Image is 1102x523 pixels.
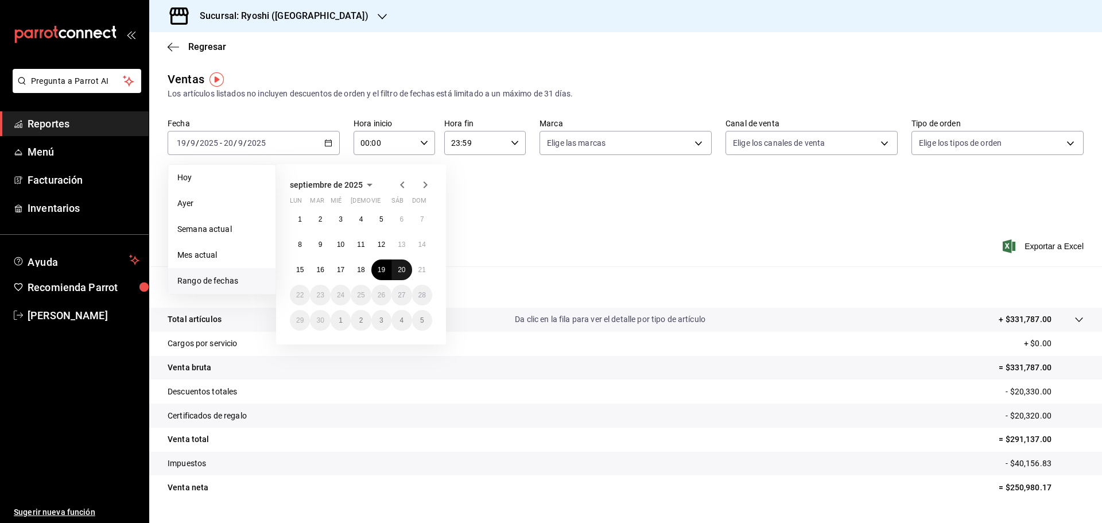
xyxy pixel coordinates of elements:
[331,285,351,305] button: 24 de septiembre de 2025
[391,234,412,255] button: 13 de septiembre de 2025
[351,234,371,255] button: 11 de septiembre de 2025
[359,215,363,223] abbr: 4 de septiembre de 2025
[391,209,412,230] button: 6 de septiembre de 2025
[357,291,364,299] abbr: 25 de septiembre de 2025
[1006,458,1084,470] p: - $40,156.83
[28,200,139,216] span: Inventarios
[290,197,302,209] abbr: lunes
[319,241,323,249] abbr: 9 de septiembre de 2025
[177,197,266,210] span: Ayer
[378,241,385,249] abbr: 12 de septiembre de 2025
[371,234,391,255] button: 12 de septiembre de 2025
[371,197,381,209] abbr: viernes
[1006,386,1084,398] p: - $20,330.00
[290,234,310,255] button: 8 de septiembre de 2025
[168,482,208,494] p: Venta neta
[168,362,211,374] p: Venta bruta
[243,138,247,148] span: /
[371,285,391,305] button: 26 de septiembre de 2025
[337,291,344,299] abbr: 24 de septiembre de 2025
[1006,410,1084,422] p: - $20,320.00
[515,313,705,326] p: Da clic en la fila para ver el detalle por tipo de artículo
[391,197,403,209] abbr: sábado
[391,310,412,331] button: 4 de octubre de 2025
[168,88,1084,100] div: Los artículos listados no incluyen descuentos de orden y el filtro de fechas está limitado a un m...
[331,234,351,255] button: 10 de septiembre de 2025
[919,137,1002,149] span: Elige los tipos de orden
[177,172,266,184] span: Hoy
[412,209,432,230] button: 7 de septiembre de 2025
[28,253,125,267] span: Ayuda
[168,119,340,127] label: Fecha
[379,215,383,223] abbr: 5 de septiembre de 2025
[357,241,364,249] abbr: 11 de septiembre de 2025
[177,249,266,261] span: Mes actual
[290,209,310,230] button: 1 de septiembre de 2025
[391,259,412,280] button: 20 de septiembre de 2025
[168,313,222,326] p: Total artículos
[199,138,219,148] input: ----
[310,285,330,305] button: 23 de septiembre de 2025
[168,71,204,88] div: Ventas
[371,310,391,331] button: 3 de octubre de 2025
[209,72,224,87] img: Tooltip marker
[316,316,324,324] abbr: 30 de septiembre de 2025
[296,291,304,299] abbr: 22 de septiembre de 2025
[188,41,226,52] span: Regresar
[378,266,385,274] abbr: 19 de septiembre de 2025
[412,285,432,305] button: 28 de septiembre de 2025
[444,119,526,127] label: Hora fin
[999,313,1051,326] p: + $331,787.00
[296,266,304,274] abbr: 15 de septiembre de 2025
[28,172,139,188] span: Facturación
[220,138,222,148] span: -
[310,197,324,209] abbr: martes
[412,310,432,331] button: 5 de octubre de 2025
[371,259,391,280] button: 19 de septiembre de 2025
[298,241,302,249] abbr: 8 de septiembre de 2025
[351,197,418,209] abbr: jueves
[412,197,426,209] abbr: domingo
[398,241,405,249] abbr: 13 de septiembre de 2025
[28,116,139,131] span: Reportes
[298,215,302,223] abbr: 1 de septiembre de 2025
[540,119,712,127] label: Marca
[28,308,139,323] span: [PERSON_NAME]
[168,280,1084,294] p: Resumen
[733,137,825,149] span: Elige los canales de venta
[398,291,405,299] abbr: 27 de septiembre de 2025
[339,215,343,223] abbr: 3 de septiembre de 2025
[331,310,351,331] button: 1 de octubre de 2025
[725,119,898,127] label: Canal de venta
[316,266,324,274] abbr: 16 de septiembre de 2025
[1005,239,1084,253] button: Exportar a Excel
[168,410,247,422] p: Certificados de regalo
[28,280,139,295] span: Recomienda Parrot
[420,316,424,324] abbr: 5 de octubre de 2025
[331,209,351,230] button: 3 de septiembre de 2025
[418,291,426,299] abbr: 28 de septiembre de 2025
[238,138,243,148] input: --
[351,209,371,230] button: 4 de septiembre de 2025
[28,144,139,160] span: Menú
[337,266,344,274] abbr: 17 de septiembre de 2025
[14,506,139,518] span: Sugerir nueva función
[547,137,606,149] span: Elige las marcas
[290,180,363,189] span: septiembre de 2025
[316,291,324,299] abbr: 23 de septiembre de 2025
[310,209,330,230] button: 2 de septiembre de 2025
[351,310,371,331] button: 2 de octubre de 2025
[296,316,304,324] abbr: 29 de septiembre de 2025
[176,138,187,148] input: --
[190,138,196,148] input: --
[398,266,405,274] abbr: 20 de septiembre de 2025
[234,138,237,148] span: /
[310,310,330,331] button: 30 de septiembre de 2025
[31,75,123,87] span: Pregunta a Parrot AI
[412,259,432,280] button: 21 de septiembre de 2025
[354,119,435,127] label: Hora inicio
[177,275,266,287] span: Rango de fechas
[191,9,368,23] h3: Sucursal: Ryoshi ([GEOGRAPHIC_DATA])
